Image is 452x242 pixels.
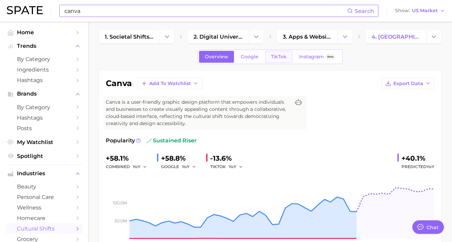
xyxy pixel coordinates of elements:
[17,183,71,190] span: beauty
[160,30,174,43] button: Change Category
[5,113,83,123] a: Hashtags
[161,153,201,164] div: +58.8%
[17,43,71,49] span: Trends
[5,213,83,223] a: homecare
[5,89,83,99] button: Brands
[229,163,243,171] button: YoY
[210,153,248,164] div: -13.6%
[205,54,228,60] span: Overview
[64,5,347,17] input: Search here for a brand, industry, or ingredient
[137,78,202,89] button: Add to Watchlist
[355,8,374,14] span: Search
[427,164,434,169] span: YoY
[5,27,83,38] a: Home
[5,168,83,179] button: Industries
[5,202,83,213] a: wellness
[105,34,154,40] span: 1. societal shifts & culture
[133,164,140,169] span: YoY
[17,153,71,159] span: Spotlight
[17,115,71,121] span: Hashtags
[5,123,83,134] a: Posts
[412,9,438,13] span: US Market
[161,163,201,171] div: GOOGLE
[366,30,427,43] a: 4. [GEOGRAPHIC_DATA]
[249,30,263,43] button: Change Category
[106,153,152,164] div: +58.1%
[7,6,43,14] img: SPATE
[106,163,152,171] div: combined
[17,194,71,200] span: personal care
[194,34,243,40] span: 2. digital universe
[210,163,248,171] div: TIKTOK
[106,99,290,127] span: Canva is a user-friendly graphic design platform that empowers individuals and businesses to crea...
[427,30,441,43] button: Change Category
[395,9,410,13] span: Show
[5,223,83,234] a: cultural shifts
[5,102,83,113] a: by Category
[5,64,83,75] a: Ingredients
[17,170,71,177] span: Industries
[133,163,147,171] button: YoY
[5,151,83,161] a: Spotlight
[401,163,434,171] span: Predicted
[106,137,135,145] span: Popularity
[235,51,264,63] a: Google
[17,139,71,145] span: My Watchlist
[17,29,71,36] span: Home
[393,6,447,15] button: ShowUS Market
[188,30,249,43] a: 2. digital universe
[299,54,324,60] span: Instagram
[381,78,434,89] button: Export Data
[393,81,423,86] span: Export Data
[229,164,236,169] span: YoY
[17,66,71,73] span: Ingredients
[338,30,352,43] button: Change Category
[17,225,71,232] span: cultural shifts
[5,54,83,64] a: by Category
[199,51,234,63] a: Overview
[106,79,132,87] h1: canva
[271,54,287,60] span: TikTok
[182,163,196,171] button: YoY
[146,137,197,145] span: sustained riser
[5,75,83,85] a: Hashtags
[265,51,292,63] a: TikTok
[17,77,71,83] span: Hashtags
[372,34,421,40] span: 4. [GEOGRAPHIC_DATA]
[146,138,152,143] img: sustained riser
[293,51,341,63] a: InstagramBeta
[17,125,71,132] span: Posts
[17,56,71,62] span: by Category
[17,104,71,110] span: by Category
[5,181,83,192] a: beauty
[283,34,332,40] span: 3. apps & websites
[327,54,334,60] span: Beta
[149,81,191,86] span: Add to Watchlist
[182,164,190,169] span: YoY
[5,137,83,147] a: My Watchlist
[99,30,160,43] a: 1. societal shifts & culture
[5,41,83,51] button: Trends
[17,91,71,97] span: Brands
[401,153,434,164] div: +40.1%
[17,204,71,211] span: wellness
[17,215,71,221] span: homecare
[5,192,83,202] a: personal care
[241,54,258,60] span: Google
[277,30,338,43] a: 3. apps & websites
